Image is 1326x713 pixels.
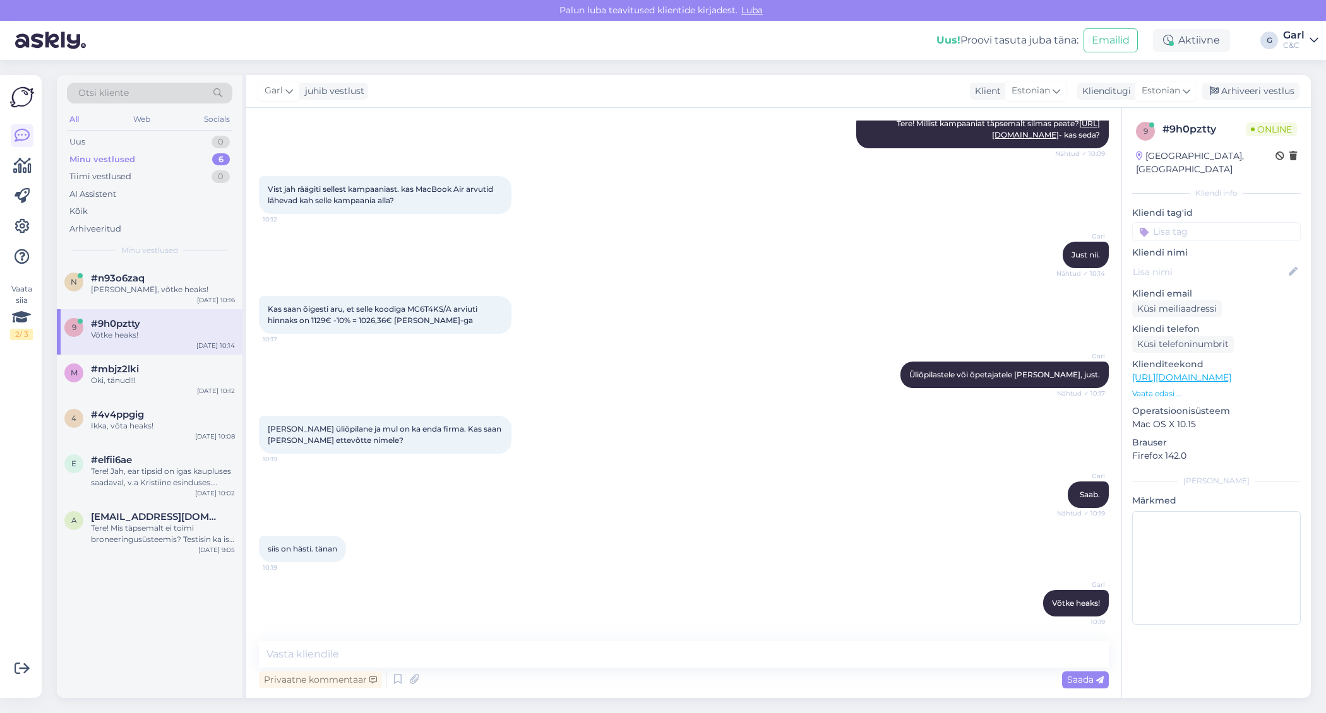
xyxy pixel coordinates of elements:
[1052,598,1100,608] span: Võtke heaks!
[1132,187,1301,199] div: Kliendi info
[1058,580,1105,589] span: Garl
[259,671,382,688] div: Privaatne kommentaar
[1084,28,1138,52] button: Emailid
[69,223,121,235] div: Arhiveeritud
[1132,475,1301,486] div: [PERSON_NAME]
[1132,358,1301,371] p: Klienditeekond
[72,322,76,332] span: 9
[71,459,76,468] span: e
[212,153,230,166] div: 6
[936,33,1078,48] div: Proovi tasuta juba täna:
[197,295,235,305] div: [DATE] 10:16
[1067,674,1104,685] span: Saada
[212,170,230,183] div: 0
[1153,29,1230,52] div: Aktiivne
[195,488,235,498] div: [DATE] 10:02
[1132,494,1301,507] p: Märkmed
[71,368,78,377] span: m
[265,84,283,98] span: Garl
[268,424,503,445] span: [PERSON_NAME] üliõpilane ja mul on ka enda firma. Kas saan [PERSON_NAME] ettevõtte nimele?
[1132,418,1301,431] p: Mac OS X 10.15
[268,184,495,205] span: Vist jah räägiti sellest kampaaniast. kas MacBook Air arvutid lähevad kah selle kampaania alla?
[91,466,235,488] div: Tere! Jah, ear tipsid on igas kaupluses saadaval, v.a Kristiine esinduses. Hinnaks on 7€/1 suurus
[1077,85,1131,98] div: Klienditugi
[10,85,34,109] img: Askly Logo
[196,341,235,350] div: [DATE] 10:14
[970,85,1001,98] div: Klient
[69,188,116,201] div: AI Assistent
[71,277,77,286] span: n
[69,153,135,166] div: Minu vestlused
[268,544,337,553] span: siis on hästi. tänan
[1246,122,1297,136] span: Online
[91,318,140,329] span: #9h0pztty
[1133,265,1286,279] input: Lisa nimi
[909,370,1100,379] span: Üliõpilastele või õpetajatele [PERSON_NAME], just.
[1144,126,1148,136] span: 9
[1057,389,1105,398] span: Nähtud ✓ 10:17
[212,136,230,148] div: 0
[91,409,144,420] span: #4v4ppgig
[1142,84,1180,98] span: Estonian
[121,245,178,256] span: Minu vestlused
[1283,30,1318,50] a: GarlC&C
[195,432,235,441] div: [DATE] 10:08
[1132,336,1234,353] div: Küsi telefoninumbrit
[91,284,235,295] div: [PERSON_NAME], võtke heaks!
[91,454,132,466] span: #elfii6ae
[1058,232,1105,241] span: Garl
[300,85,364,98] div: juhib vestlust
[201,111,232,127] div: Socials
[131,111,153,127] div: Web
[91,511,222,522] span: argo@markeer.ee
[10,329,33,340] div: 2 / 3
[91,420,235,432] div: Ikka, võta heaks!
[1080,490,1100,499] span: Saab.
[91,329,235,341] div: Võtke heaks!
[1136,150,1275,176] div: [GEOGRAPHIC_DATA], [GEOGRAPHIC_DATA]
[91,363,139,375] span: #mbjz2lki
[1058,351,1105,361] span: Garl
[1058,617,1105,627] span: 10:19
[71,516,77,525] span: a
[198,545,235,555] div: [DATE] 9:05
[1012,84,1050,98] span: Estonian
[1132,222,1301,241] input: Lisa tag
[91,375,235,386] div: Oki, tänud!!!
[263,215,310,224] span: 10:12
[197,386,235,396] div: [DATE] 10:12
[69,205,88,218] div: Kõik
[1132,372,1231,383] a: [URL][DOMAIN_NAME]
[1283,40,1305,50] div: C&C
[1132,436,1301,449] p: Brauser
[738,4,767,16] span: Luba
[1132,449,1301,463] p: Firefox 142.0
[936,34,960,46] b: Uus!
[1202,83,1299,100] div: Arhiveeri vestlus
[1260,32,1278,49] div: G
[91,273,145,284] span: #n93o6zaq
[10,283,33,340] div: Vaata siia
[1072,250,1100,259] span: Just nii.
[1132,322,1301,336] p: Kliendi telefon
[1055,149,1105,158] span: Nähtud ✓ 10:09
[1057,509,1105,518] span: Nähtud ✓ 10:19
[1283,30,1305,40] div: Garl
[1132,287,1301,300] p: Kliendi email
[69,136,85,148] div: Uus
[1132,404,1301,418] p: Operatsioonisüsteem
[1162,122,1246,137] div: # 9h0pztty
[91,522,235,545] div: Tere! Mis täpsemalt ei toimi broneeringusüsteemis? Testisin ka ise hetkel [PERSON_NAME] toimis la...
[263,334,310,344] span: 10:17
[263,563,310,572] span: 10:19
[1132,246,1301,259] p: Kliendi nimi
[1132,388,1301,399] p: Vaata edasi ...
[1056,269,1105,278] span: Nähtud ✓ 10:14
[67,111,81,127] div: All
[1132,300,1222,317] div: Küsi meiliaadressi
[78,86,129,100] span: Otsi kliente
[268,304,479,325] span: Kas saan õigesti aru, et selle koodiga MC6T4KS/A arviuti hinnaks on 1129€ -10% = 1026,36€ [PERSON...
[1058,471,1105,481] span: Garl
[71,413,76,423] span: 4
[69,170,131,183] div: Tiimi vestlused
